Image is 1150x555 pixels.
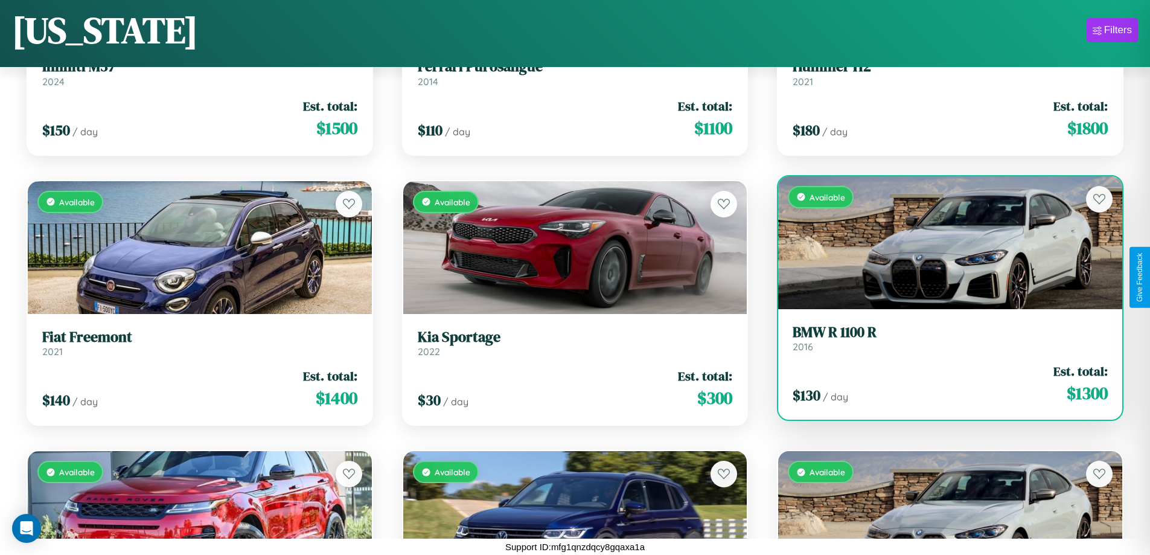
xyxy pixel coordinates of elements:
[823,391,848,403] span: / day
[694,116,732,140] span: $ 1100
[42,58,357,75] h3: Infiniti M37
[1136,253,1144,302] div: Give Feedback
[793,341,813,353] span: 2016
[505,539,645,555] p: Support ID: mfg1qnzdqcy8gqaxa1a
[697,386,732,410] span: $ 300
[418,390,441,410] span: $ 30
[793,58,1108,75] h3: Hummer H2
[1067,116,1108,140] span: $ 1800
[793,58,1108,88] a: Hummer H22021
[42,75,65,88] span: 2024
[435,467,470,477] span: Available
[418,329,733,358] a: Kia Sportage2022
[42,329,357,346] h3: Fiat Freemont
[59,197,95,207] span: Available
[42,120,70,140] span: $ 150
[678,97,732,115] span: Est. total:
[72,126,98,138] span: / day
[418,75,438,88] span: 2014
[303,367,357,385] span: Est. total:
[1087,18,1138,42] button: Filters
[793,75,813,88] span: 2021
[793,120,820,140] span: $ 180
[418,58,733,75] h3: Ferrari Purosangue
[59,467,95,477] span: Available
[445,126,470,138] span: / day
[1053,362,1108,380] span: Est. total:
[793,324,1108,341] h3: BMW R 1100 R
[316,116,357,140] span: $ 1500
[42,329,357,358] a: Fiat Freemont2021
[12,5,198,55] h1: [US_STATE]
[678,367,732,385] span: Est. total:
[72,396,98,408] span: / day
[435,197,470,207] span: Available
[443,396,468,408] span: / day
[822,126,848,138] span: / day
[418,345,440,358] span: 2022
[42,58,357,88] a: Infiniti M372024
[42,345,63,358] span: 2021
[316,386,357,410] span: $ 1400
[793,385,820,405] span: $ 130
[1053,97,1108,115] span: Est. total:
[12,514,41,543] div: Open Intercom Messenger
[1104,24,1132,36] div: Filters
[810,192,845,202] span: Available
[303,97,357,115] span: Est. total:
[1067,381,1108,405] span: $ 1300
[418,120,442,140] span: $ 110
[42,390,70,410] span: $ 140
[418,58,733,88] a: Ferrari Purosangue2014
[810,467,845,477] span: Available
[793,324,1108,353] a: BMW R 1100 R2016
[418,329,733,346] h3: Kia Sportage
